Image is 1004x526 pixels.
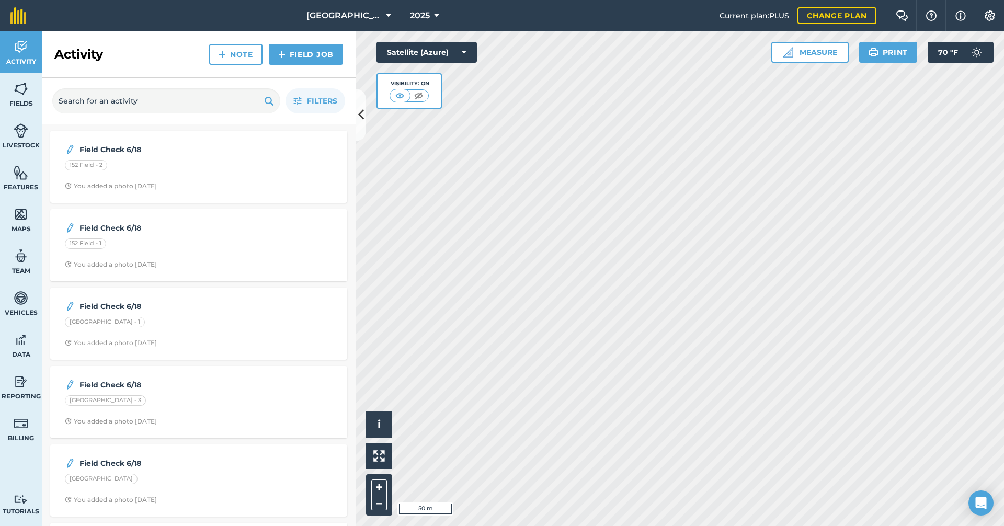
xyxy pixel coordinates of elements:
img: svg+xml;base64,PHN2ZyB4bWxucz0iaHR0cDovL3d3dy53My5vcmcvMjAwMC9zdmciIHdpZHRoPSI1NiIgaGVpZ2h0PSI2MC... [14,207,28,222]
div: 152 Field - 2 [65,160,107,170]
div: Visibility: On [390,79,429,88]
strong: Field Check 6/18 [79,222,245,234]
button: 70 °F [928,42,994,63]
img: svg+xml;base64,PD94bWwgdmVyc2lvbj0iMS4wIiBlbmNvZGluZz0idXRmLTgiPz4KPCEtLSBHZW5lcmF0b3I6IEFkb2JlIE... [65,143,75,156]
img: svg+xml;base64,PD94bWwgdmVyc2lvbj0iMS4wIiBlbmNvZGluZz0idXRmLTgiPz4KPCEtLSBHZW5lcmF0b3I6IEFkb2JlIE... [14,495,28,505]
div: You added a photo [DATE] [65,182,157,190]
img: Ruler icon [783,47,793,58]
a: Field Check 6/18[GEOGRAPHIC_DATA] - 3Clock with arrow pointing clockwiseYou added a photo [DATE] [56,372,341,432]
img: svg+xml;base64,PHN2ZyB4bWxucz0iaHR0cDovL3d3dy53My5vcmcvMjAwMC9zdmciIHdpZHRoPSI1NiIgaGVpZ2h0PSI2MC... [14,81,28,97]
button: Satellite (Azure) [376,42,477,63]
div: 152 Field - 1 [65,238,106,249]
span: [GEOGRAPHIC_DATA] [306,9,382,22]
span: i [378,418,381,431]
h2: Activity [54,46,103,63]
img: svg+xml;base64,PHN2ZyB4bWxucz0iaHR0cDovL3d3dy53My5vcmcvMjAwMC9zdmciIHdpZHRoPSIxOSIgaGVpZ2h0PSIyNC... [264,95,274,107]
strong: Field Check 6/18 [79,379,245,391]
img: svg+xml;base64,PD94bWwgdmVyc2lvbj0iMS4wIiBlbmNvZGluZz0idXRmLTgiPz4KPCEtLSBHZW5lcmF0b3I6IEFkb2JlIE... [14,416,28,431]
strong: Field Check 6/18 [79,301,245,312]
a: Field Check 6/18152 Field - 2Clock with arrow pointing clockwiseYou added a photo [DATE] [56,137,341,197]
img: svg+xml;base64,PHN2ZyB4bWxucz0iaHR0cDovL3d3dy53My5vcmcvMjAwMC9zdmciIHdpZHRoPSI1MCIgaGVpZ2h0PSI0MC... [412,90,425,101]
div: You added a photo [DATE] [65,496,157,504]
div: You added a photo [DATE] [65,339,157,347]
img: A cog icon [984,10,996,21]
img: Clock with arrow pointing clockwise [65,339,72,346]
span: 70 ° F [938,42,958,63]
div: [GEOGRAPHIC_DATA] - 3 [65,395,146,406]
img: svg+xml;base64,PD94bWwgdmVyc2lvbj0iMS4wIiBlbmNvZGluZz0idXRmLTgiPz4KPCEtLSBHZW5lcmF0b3I6IEFkb2JlIE... [65,379,75,391]
div: You added a photo [DATE] [65,417,157,426]
img: svg+xml;base64,PHN2ZyB4bWxucz0iaHR0cDovL3d3dy53My5vcmcvMjAwMC9zdmciIHdpZHRoPSIxOSIgaGVpZ2h0PSIyNC... [869,46,878,59]
strong: Field Check 6/18 [79,144,245,155]
img: svg+xml;base64,PD94bWwgdmVyc2lvbj0iMS4wIiBlbmNvZGluZz0idXRmLTgiPz4KPCEtLSBHZW5lcmF0b3I6IEFkb2JlIE... [14,123,28,139]
a: Field Check 6/18[GEOGRAPHIC_DATA] - 1Clock with arrow pointing clockwiseYou added a photo [DATE] [56,294,341,353]
span: Filters [307,95,337,107]
img: svg+xml;base64,PD94bWwgdmVyc2lvbj0iMS4wIiBlbmNvZGluZz0idXRmLTgiPz4KPCEtLSBHZW5lcmF0b3I6IEFkb2JlIE... [14,290,28,306]
img: svg+xml;base64,PD94bWwgdmVyc2lvbj0iMS4wIiBlbmNvZGluZz0idXRmLTgiPz4KPCEtLSBHZW5lcmF0b3I6IEFkb2JlIE... [65,222,75,234]
button: + [371,479,387,495]
input: Search for an activity [52,88,280,113]
img: svg+xml;base64,PHN2ZyB4bWxucz0iaHR0cDovL3d3dy53My5vcmcvMjAwMC9zdmciIHdpZHRoPSI1NiIgaGVpZ2h0PSI2MC... [14,165,28,180]
img: svg+xml;base64,PHN2ZyB4bWxucz0iaHR0cDovL3d3dy53My5vcmcvMjAwMC9zdmciIHdpZHRoPSIxNyIgaGVpZ2h0PSIxNy... [955,9,966,22]
div: Open Intercom Messenger [968,490,994,516]
img: Clock with arrow pointing clockwise [65,182,72,189]
img: Two speech bubbles overlapping with the left bubble in the forefront [896,10,908,21]
a: Field Check 6/18[GEOGRAPHIC_DATA]Clock with arrow pointing clockwiseYou added a photo [DATE] [56,451,341,510]
img: Clock with arrow pointing clockwise [65,496,72,503]
button: i [366,411,392,438]
img: svg+xml;base64,PD94bWwgdmVyc2lvbj0iMS4wIiBlbmNvZGluZz0idXRmLTgiPz4KPCEtLSBHZW5lcmF0b3I6IEFkb2JlIE... [14,248,28,264]
a: Change plan [797,7,876,24]
a: Note [209,44,263,65]
img: svg+xml;base64,PD94bWwgdmVyc2lvbj0iMS4wIiBlbmNvZGluZz0idXRmLTgiPz4KPCEtLSBHZW5lcmF0b3I6IEFkb2JlIE... [65,457,75,470]
img: A question mark icon [925,10,938,21]
strong: Field Check 6/18 [79,458,245,469]
img: svg+xml;base64,PHN2ZyB4bWxucz0iaHR0cDovL3d3dy53My5vcmcvMjAwMC9zdmciIHdpZHRoPSIxNCIgaGVpZ2h0PSIyNC... [219,48,226,61]
span: Current plan : PLUS [720,10,789,21]
a: Field Check 6/18152 Field - 1Clock with arrow pointing clockwiseYou added a photo [DATE] [56,215,341,275]
button: Print [859,42,918,63]
button: Filters [286,88,345,113]
img: svg+xml;base64,PD94bWwgdmVyc2lvbj0iMS4wIiBlbmNvZGluZz0idXRmLTgiPz4KPCEtLSBHZW5lcmF0b3I6IEFkb2JlIE... [14,374,28,390]
button: Measure [771,42,849,63]
img: Clock with arrow pointing clockwise [65,418,72,425]
img: svg+xml;base64,PHN2ZyB4bWxucz0iaHR0cDovL3d3dy53My5vcmcvMjAwMC9zdmciIHdpZHRoPSI1MCIgaGVpZ2h0PSI0MC... [393,90,406,101]
img: svg+xml;base64,PD94bWwgdmVyc2lvbj0iMS4wIiBlbmNvZGluZz0idXRmLTgiPz4KPCEtLSBHZW5lcmF0b3I6IEFkb2JlIE... [14,39,28,55]
span: 2025 [410,9,430,22]
a: Field Job [269,44,343,65]
img: svg+xml;base64,PD94bWwgdmVyc2lvbj0iMS4wIiBlbmNvZGluZz0idXRmLTgiPz4KPCEtLSBHZW5lcmF0b3I6IEFkb2JlIE... [966,42,987,63]
div: [GEOGRAPHIC_DATA] - 1 [65,317,145,327]
img: svg+xml;base64,PD94bWwgdmVyc2lvbj0iMS4wIiBlbmNvZGluZz0idXRmLTgiPz4KPCEtLSBHZW5lcmF0b3I6IEFkb2JlIE... [65,300,75,313]
div: [GEOGRAPHIC_DATA] [65,474,138,484]
img: svg+xml;base64,PD94bWwgdmVyc2lvbj0iMS4wIiBlbmNvZGluZz0idXRmLTgiPz4KPCEtLSBHZW5lcmF0b3I6IEFkb2JlIE... [14,332,28,348]
img: svg+xml;base64,PHN2ZyB4bWxucz0iaHR0cDovL3d3dy53My5vcmcvMjAwMC9zdmciIHdpZHRoPSIxNCIgaGVpZ2h0PSIyNC... [278,48,286,61]
div: You added a photo [DATE] [65,260,157,269]
img: Four arrows, one pointing top left, one top right, one bottom right and the last bottom left [373,450,385,462]
button: – [371,495,387,510]
img: fieldmargin Logo [10,7,26,24]
img: Clock with arrow pointing clockwise [65,261,72,268]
